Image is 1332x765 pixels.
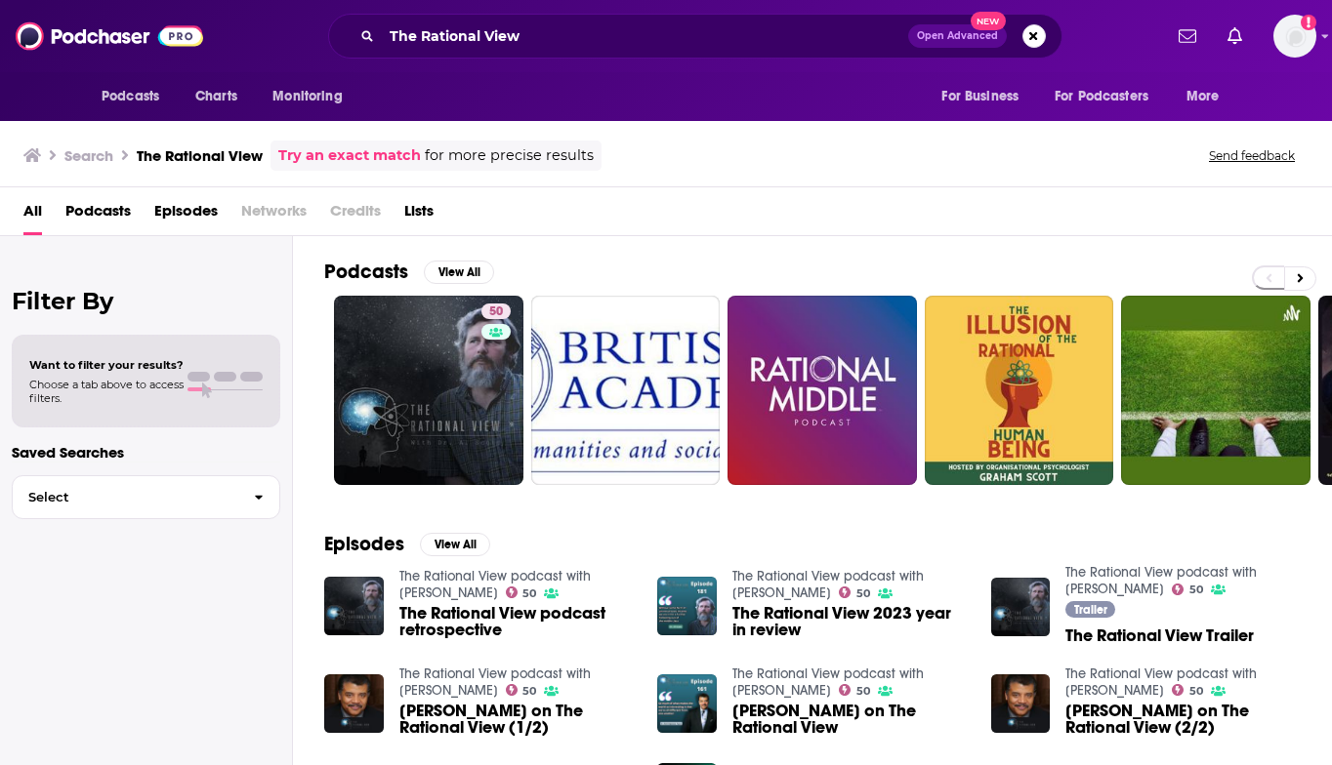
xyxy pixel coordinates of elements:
[1189,585,1203,594] span: 50
[1301,15,1316,30] svg: Add a profile image
[183,78,249,115] a: Charts
[241,195,307,235] span: Networks
[64,146,113,165] h3: Search
[1065,703,1301,736] a: Dr. Neil deGrasse Tyson on The Rational View (2/2)
[102,83,159,110] span: Podcasts
[399,568,591,601] a: The Rational View podcast with Dr. Al Scott
[12,287,280,315] h2: Filter By
[12,443,280,462] p: Saved Searches
[272,83,342,110] span: Monitoring
[399,703,635,736] span: [PERSON_NAME] on The Rational View (1/2)
[489,302,503,322] span: 50
[1189,687,1203,696] span: 50
[732,665,924,699] a: The Rational View podcast with Dr. Al Scott
[324,532,404,556] h2: Episodes
[732,605,968,638] a: The Rational View 2023 year in review
[420,533,490,556] button: View All
[1273,15,1316,58] span: Logged in as megcassidy
[506,586,537,598] a: 50
[137,146,263,165] h3: The Rational View
[424,261,494,284] button: View All
[154,195,218,235] a: Episodes
[404,195,434,235] a: Lists
[324,674,384,734] img: Dr. Neil deGrasse Tyson on The Rational View (1/2)
[991,578,1051,637] img: The Rational View Trailer
[88,78,185,115] button: open menu
[839,586,870,598] a: 50
[195,83,237,110] span: Charts
[324,260,494,284] a: PodcastsView All
[1074,604,1107,616] span: Trailer
[657,577,717,636] img: The Rational View 2023 year in review
[1042,78,1177,115] button: open menu
[908,24,1007,48] button: Open AdvancedNew
[732,703,968,736] span: [PERSON_NAME] on The Rational View
[16,18,203,55] img: Podchaser - Follow, Share and Rate Podcasts
[1065,627,1254,644] a: The Rational View Trailer
[1273,15,1316,58] img: User Profile
[12,475,280,519] button: Select
[1171,20,1204,53] a: Show notifications dropdown
[1173,78,1244,115] button: open menu
[732,703,968,736] a: Dr. Neil deGrasse Tyson on The Rational View
[1065,564,1257,597] a: The Rational View podcast with Dr. Al Scott
[399,605,635,638] a: The Rational View podcast retrospective
[399,665,591,699] a: The Rational View podcast with Dr. Al Scott
[1220,20,1250,53] a: Show notifications dropdown
[657,674,717,734] img: Dr. Neil deGrasse Tyson on The Rational View
[506,684,537,696] a: 50
[29,378,184,405] span: Choose a tab above to access filters.
[23,195,42,235] a: All
[1203,147,1301,164] button: Send feedback
[330,195,381,235] span: Credits
[1172,584,1203,595] a: 50
[29,358,184,372] span: Want to filter your results?
[856,589,870,598] span: 50
[259,78,367,115] button: open menu
[971,12,1006,30] span: New
[425,144,594,167] span: for more precise results
[324,532,490,556] a: EpisodesView All
[65,195,131,235] a: Podcasts
[917,31,998,41] span: Open Advanced
[839,684,870,696] a: 50
[324,260,408,284] h2: Podcasts
[328,14,1062,59] div: Search podcasts, credits, & more...
[334,296,523,485] a: 50
[941,83,1019,110] span: For Business
[856,687,870,696] span: 50
[732,568,924,601] a: The Rational View podcast with Dr. Al Scott
[928,78,1043,115] button: open menu
[991,674,1051,734] img: Dr. Neil deGrasse Tyson on The Rational View (2/2)
[13,491,238,503] span: Select
[481,303,511,319] a: 50
[278,144,421,167] a: Try an exact match
[382,20,908,52] input: Search podcasts, credits, & more...
[1273,15,1316,58] button: Show profile menu
[399,703,635,736] a: Dr. Neil deGrasse Tyson on The Rational View (1/2)
[324,577,384,636] img: The Rational View podcast retrospective
[522,589,536,598] span: 50
[1065,703,1301,736] span: [PERSON_NAME] on The Rational View (2/2)
[1065,665,1257,699] a: The Rational View podcast with Dr. Al Scott
[522,687,536,696] span: 50
[1055,83,1148,110] span: For Podcasters
[1186,83,1220,110] span: More
[1172,684,1203,696] a: 50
